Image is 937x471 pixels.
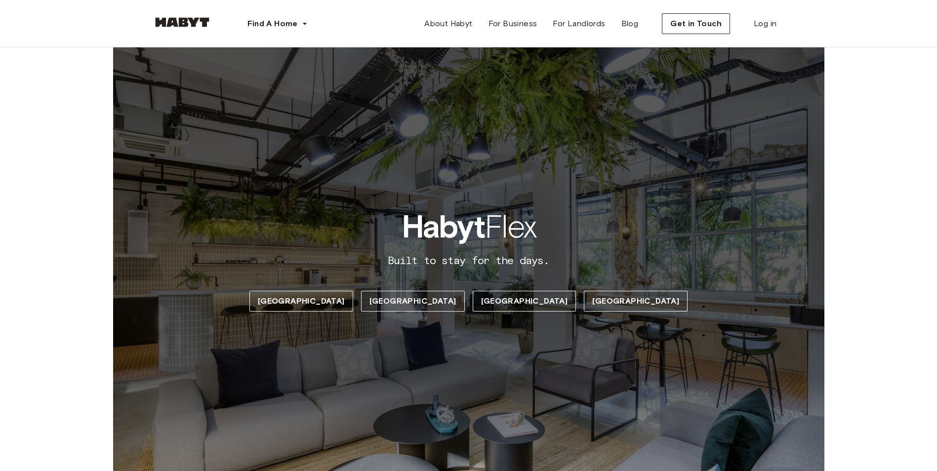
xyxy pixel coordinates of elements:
[670,18,722,30] span: Get in Touch
[153,17,212,27] img: Habyt
[402,207,485,246] b: Habyt
[754,18,776,30] span: Log in
[746,14,784,34] a: Log in
[361,291,465,312] a: [GEOGRAPHIC_DATA]
[258,295,345,307] span: [GEOGRAPHIC_DATA]
[240,14,316,34] button: Find A Home
[662,13,730,34] button: Get in Touch
[249,291,353,312] a: [GEOGRAPHIC_DATA]
[424,18,472,30] span: About Habyt
[481,14,545,34] a: For Business
[416,14,480,34] a: About Habyt
[369,295,456,307] span: [GEOGRAPHIC_DATA]
[592,295,679,307] span: [GEOGRAPHIC_DATA]
[545,14,613,34] a: For Landlords
[553,18,605,30] span: For Landlords
[388,254,549,267] span: Built to stay for the days.
[473,291,576,312] a: [GEOGRAPHIC_DATA]
[621,18,639,30] span: Blog
[481,295,568,307] span: [GEOGRAPHIC_DATA]
[584,291,688,312] a: [GEOGRAPHIC_DATA]
[247,18,298,30] span: Find A Home
[489,18,537,30] span: For Business
[613,14,647,34] a: Blog
[402,207,536,246] span: Flex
